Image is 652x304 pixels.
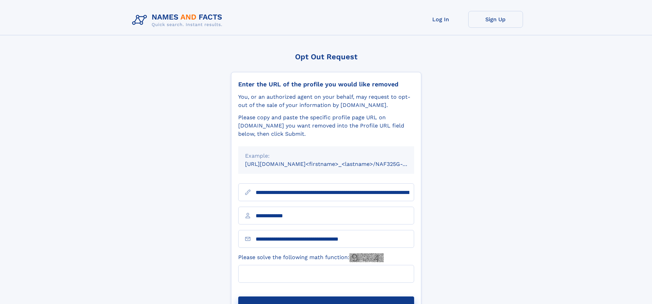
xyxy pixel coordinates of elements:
[245,161,427,167] small: [URL][DOMAIN_NAME]<firstname>_<lastname>/NAF325G-xxxxxxxx
[238,93,414,109] div: You, or an authorized agent on your behalf, may request to opt-out of the sale of your informatio...
[231,52,421,61] div: Opt Out Request
[245,152,407,160] div: Example:
[238,81,414,88] div: Enter the URL of the profile you would like removed
[129,11,228,29] img: Logo Names and Facts
[468,11,523,28] a: Sign Up
[238,113,414,138] div: Please copy and paste the specific profile page URL on [DOMAIN_NAME] you want removed into the Pr...
[413,11,468,28] a: Log In
[238,253,384,262] label: Please solve the following math function:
